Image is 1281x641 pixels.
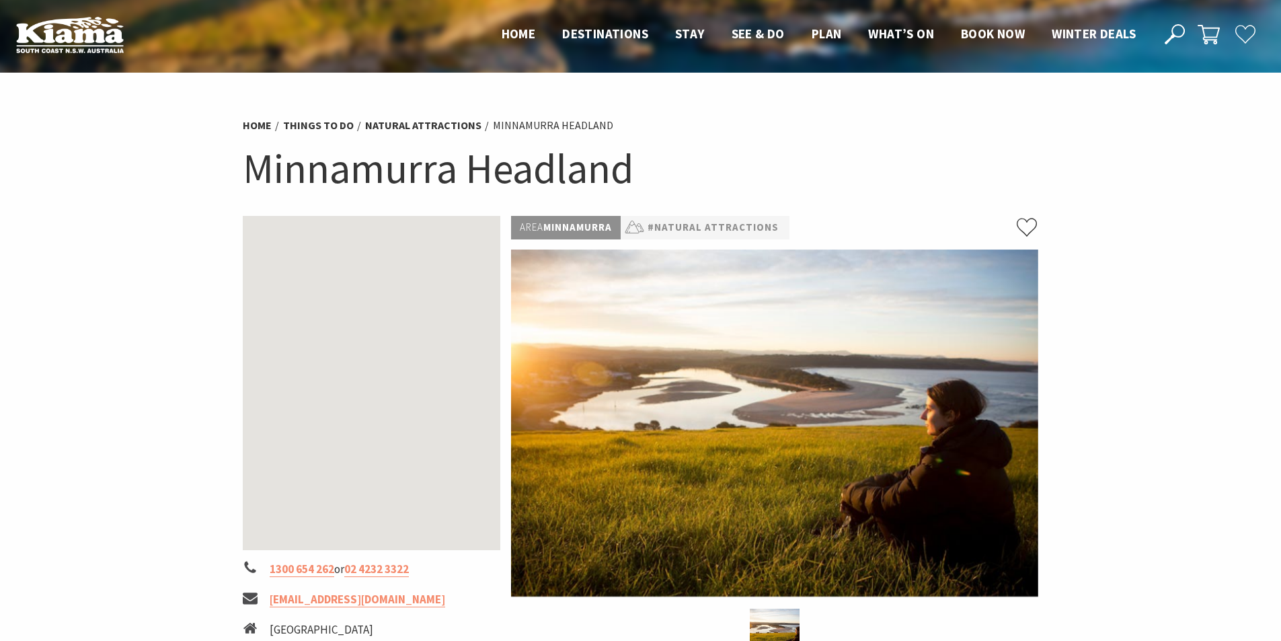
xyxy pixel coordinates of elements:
[562,26,648,42] span: Destinations
[868,26,934,42] span: What’s On
[270,562,334,577] a: 1300 654 262
[511,216,621,239] p: Minnamurra
[732,26,785,42] span: See & Do
[961,26,1025,42] span: Book now
[243,118,272,133] a: Home
[243,141,1039,196] h1: Minnamurra Headland
[344,562,409,577] a: 02 4232 3322
[270,621,400,639] li: [GEOGRAPHIC_DATA]
[243,560,501,578] li: or
[283,118,354,133] a: Things To Do
[365,118,481,133] a: Natural Attractions
[520,221,543,233] span: Area
[16,16,124,53] img: Kiama Logo
[270,592,445,607] a: [EMAIL_ADDRESS][DOMAIN_NAME]
[648,219,779,236] a: #Natural Attractions
[493,117,613,135] li: Minnamurra Headland
[502,26,536,42] span: Home
[675,26,705,42] span: Stay
[511,250,1038,597] img: Minnamurra Lookout
[488,24,1149,46] nav: Main Menu
[812,26,842,42] span: Plan
[1052,26,1136,42] span: Winter Deals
